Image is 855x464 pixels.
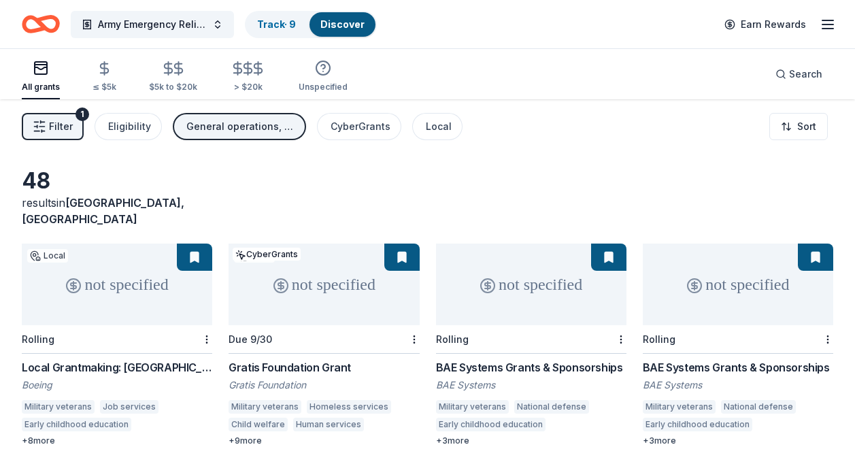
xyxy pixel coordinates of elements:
div: results [22,195,212,227]
div: BAE Systems Grants & Sponsorships [643,359,833,376]
div: not specified [22,244,212,325]
a: Earn Rewards [716,12,814,37]
span: in [22,196,184,226]
button: Eligibility [95,113,162,140]
a: not specifiedRollingBAE Systems Grants & SponsorshipsBAE SystemsMilitary veteransNational defense... [436,244,626,446]
div: BAE Systems [643,378,833,392]
button: CyberGrants [317,113,401,140]
button: ≤ $5k [93,55,116,99]
div: Rolling [22,333,54,345]
button: Filter1 [22,113,84,140]
div: Rolling [436,333,469,345]
div: Military veterans [229,400,301,414]
div: Early childhood education [22,418,131,431]
button: Army Emergency Relief Annual Giving Campaign [71,11,234,38]
span: Sort [797,118,816,135]
span: Filter [49,118,73,135]
div: CyberGrants [331,118,390,135]
div: Due 9/30 [229,333,272,345]
div: Local [27,249,68,263]
div: Early childhood education [643,418,752,431]
a: Track· 9 [257,18,296,30]
span: Search [789,66,822,82]
div: Gratis Foundation Grant [229,359,419,376]
div: 1 [76,107,89,121]
div: + 9 more [229,435,419,446]
div: General operations, Projects & programming [186,118,295,135]
div: Unspecified [299,82,348,93]
button: Search [765,61,833,88]
button: Local [412,113,463,140]
div: > $20k [230,82,266,93]
div: BAE Systems Grants & Sponsorships [436,359,626,376]
div: Local [426,118,452,135]
div: BAE Systems [436,378,626,392]
button: Unspecified [299,54,348,99]
div: Eligibility [108,118,151,135]
div: Human services [293,418,364,431]
div: not specified [643,244,833,325]
div: $5k to $20k [149,82,197,93]
div: Job services [100,400,158,414]
div: All grants [22,82,60,93]
div: ≤ $5k [93,82,116,93]
div: 48 [22,167,212,195]
div: not specified [436,244,626,325]
div: not specified [229,244,419,325]
a: not specifiedLocalRollingLocal Grantmaking: [GEOGRAPHIC_DATA]BoeingMilitary veteransJob servicesE... [22,244,212,446]
span: Army Emergency Relief Annual Giving Campaign [98,16,207,33]
div: Child welfare [229,418,288,431]
button: All grants [22,54,60,99]
div: Boeing [22,378,212,392]
div: National defense [514,400,589,414]
div: Military veterans [22,400,95,414]
a: not specifiedRollingBAE Systems Grants & SponsorshipsBAE SystemsMilitary veteransNational defense... [643,244,833,446]
span: [GEOGRAPHIC_DATA], [GEOGRAPHIC_DATA] [22,196,184,226]
a: Discover [320,18,365,30]
div: Local Grantmaking: [GEOGRAPHIC_DATA] [22,359,212,376]
button: $5k to $20k [149,55,197,99]
a: not specifiedLocalCyberGrantsDue 9/30Gratis Foundation GrantGratis FoundationMilitary veteransHom... [229,244,419,446]
button: General operations, Projects & programming [173,113,306,140]
div: Military veterans [436,400,509,414]
button: Sort [769,113,828,140]
div: CyberGrants [233,248,301,261]
div: National defense [721,400,796,414]
div: Early childhood education [436,418,546,431]
div: + 3 more [643,435,833,446]
div: Rolling [643,333,675,345]
button: Track· 9Discover [245,11,377,38]
div: + 3 more [436,435,626,446]
a: Home [22,8,60,40]
div: Military veterans [643,400,716,414]
button: > $20k [230,55,266,99]
div: Homeless services [307,400,391,414]
div: + 8 more [22,435,212,446]
div: Gratis Foundation [229,378,419,392]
